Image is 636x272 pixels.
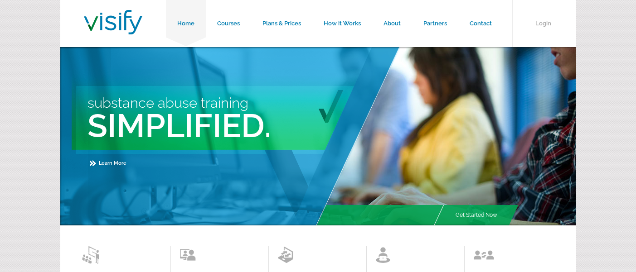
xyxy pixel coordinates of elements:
[444,205,509,225] a: Get Started Now
[376,246,396,264] img: Learn from the Experts
[84,24,142,37] a: Visify Training
[315,47,576,225] img: Main Image
[474,246,494,264] img: Learn from the Experts
[90,160,126,166] a: Learn More
[84,10,142,34] img: Visify Training
[180,246,200,264] img: Learn from the Experts
[82,246,102,264] img: Learn from the Experts
[87,95,402,111] h3: Substance Abuse Training
[278,246,298,264] img: Learn from the Experts
[87,106,402,145] h2: Simplified.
